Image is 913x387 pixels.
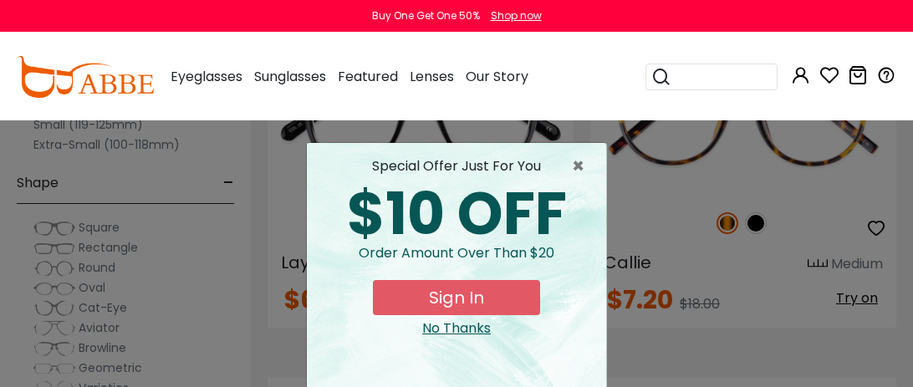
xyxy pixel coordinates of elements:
span: Our Story [466,67,528,86]
a: Shop now [482,8,542,23]
div: Close [320,318,593,339]
span: × [572,156,593,176]
div: special offer just for you [320,156,593,176]
img: abbeglasses.com [17,56,154,98]
div: Order amount over than $20 [320,243,593,280]
span: Eyeglasses [171,67,242,86]
span: Featured [338,67,398,86]
div: Shop now [491,8,542,23]
div: Buy One Get One 50% [372,8,480,23]
button: Close [572,156,593,176]
button: Sign In [373,280,540,315]
span: Sunglasses [254,67,326,86]
div: $10 OFF [320,185,593,243]
span: Lenses [410,67,454,86]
